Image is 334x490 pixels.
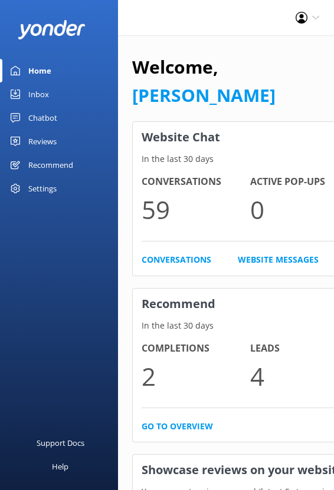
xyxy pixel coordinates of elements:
p: 59 [142,190,250,229]
a: Website Messages [238,253,319,266]
div: Chatbot [28,106,57,130]
div: Inbox [28,82,49,106]
h4: Conversations [142,174,250,190]
p: 2 [142,356,250,396]
a: [PERSON_NAME] [132,83,276,107]
img: yonder-white-logo.png [18,20,86,39]
a: Go to overview [142,420,213,433]
h1: Welcome, [132,53,320,110]
h4: Completions [142,341,250,356]
div: Help [52,455,68,478]
div: Home [28,59,51,82]
div: Support Docs [37,431,84,455]
a: Conversations [142,253,211,266]
div: Reviews [28,130,57,153]
div: Recommend [28,153,73,177]
div: Settings [28,177,57,200]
